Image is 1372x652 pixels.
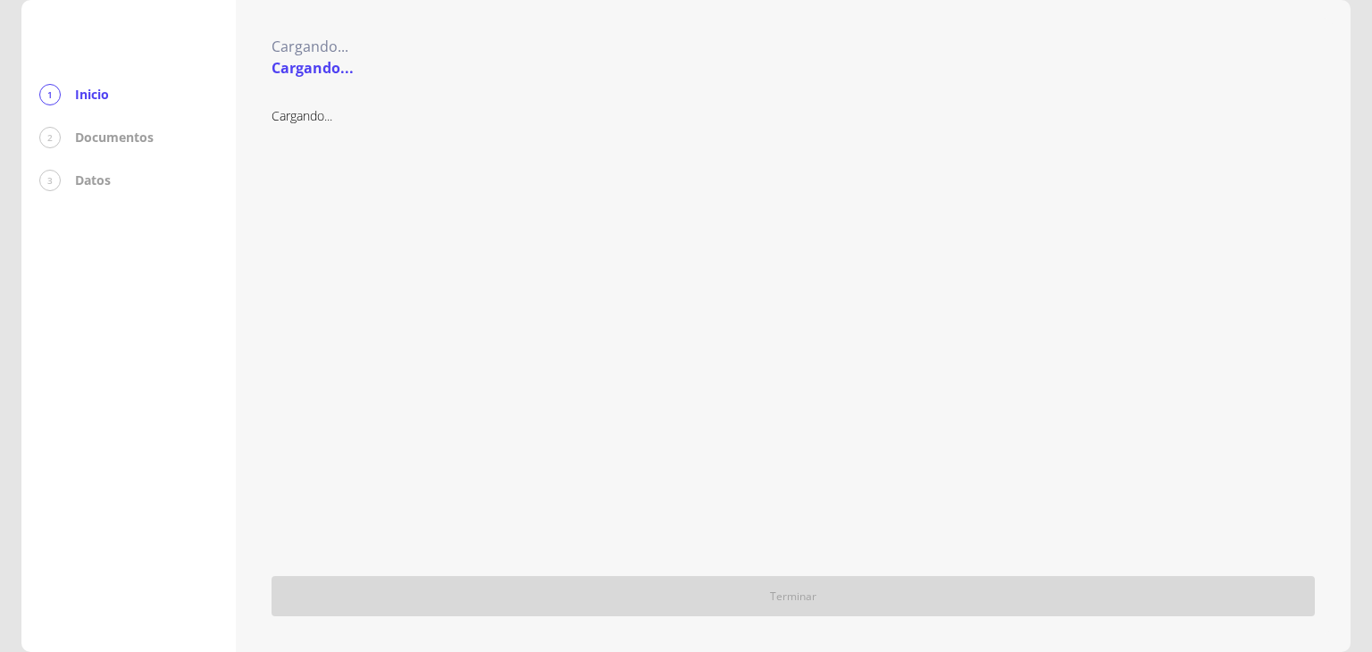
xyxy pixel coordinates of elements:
p: Datos [75,171,111,189]
div: 1 [39,84,61,105]
p: Inicio [75,86,109,104]
p: Cargando... [272,57,354,79]
div: 3 [39,170,61,191]
p: Documentos [75,129,154,146]
p: Cargando... [272,107,1315,125]
div: 2 [39,127,61,148]
p: Cargando... [272,36,354,57]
